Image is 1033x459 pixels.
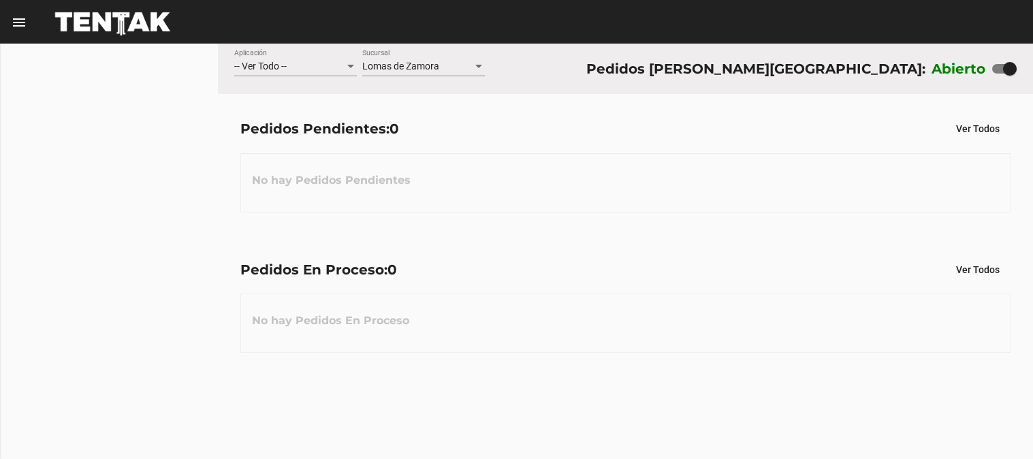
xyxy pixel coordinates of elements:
[241,160,422,201] h3: No hay Pedidos Pendientes
[390,121,399,137] span: 0
[932,58,986,80] label: Abierto
[241,300,420,341] h3: No hay Pedidos En Proceso
[234,61,287,72] span: -- Ver Todo --
[240,259,397,281] div: Pedidos En Proceso:
[387,262,397,278] span: 0
[11,14,27,31] mat-icon: menu
[945,116,1011,141] button: Ver Todos
[956,123,1000,134] span: Ver Todos
[362,61,439,72] span: Lomas de Zamora
[956,264,1000,275] span: Ver Todos
[586,58,925,80] div: Pedidos [PERSON_NAME][GEOGRAPHIC_DATA]:
[240,118,399,140] div: Pedidos Pendientes:
[976,405,1019,445] iframe: chat widget
[945,257,1011,282] button: Ver Todos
